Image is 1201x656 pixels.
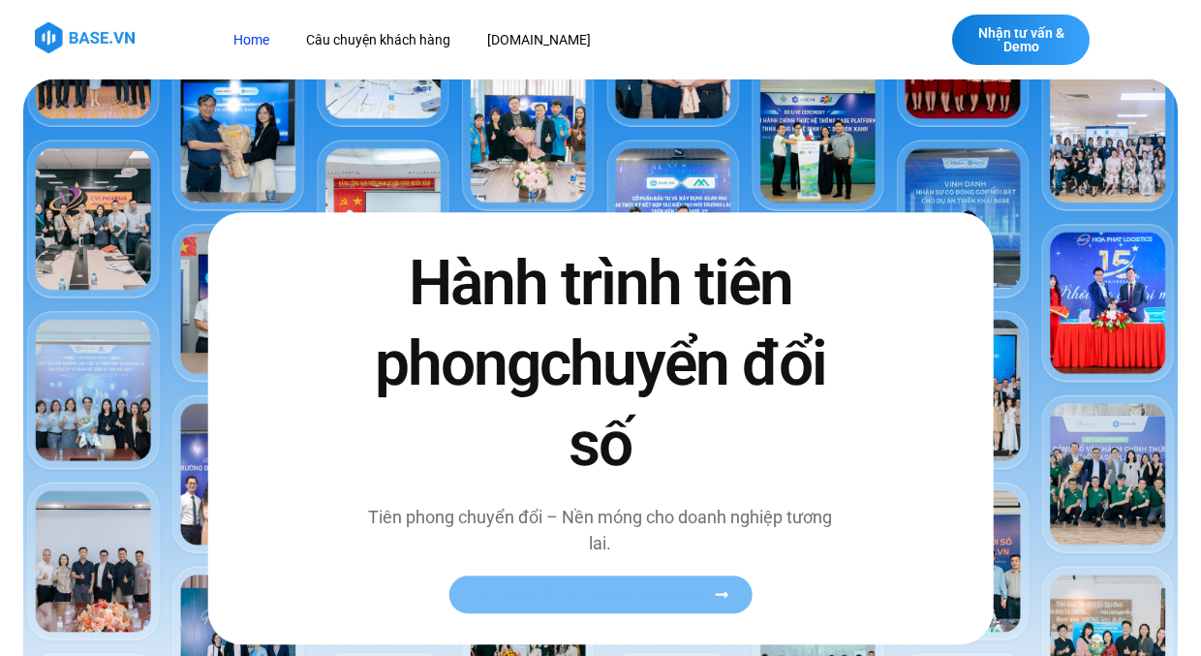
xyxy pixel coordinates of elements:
[971,26,1070,53] span: Nhận tư vấn & Demo
[219,22,856,58] nav: Menu
[472,588,709,603] span: Xem toàn bộ câu chuyện khách hàng
[219,22,284,58] a: Home
[292,22,465,58] a: Câu chuyện khách hàng
[357,505,845,557] p: Tiên phong chuyển đổi – Nền móng cho doanh nghiệp tương lai.
[473,22,605,58] a: [DOMAIN_NAME]
[357,243,845,485] h2: Hành trình tiên phong
[448,577,752,614] a: Xem toàn bộ câu chuyện khách hàng
[952,15,1090,65] a: Nhận tư vấn & Demo
[539,328,826,481] span: chuyển đổi số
